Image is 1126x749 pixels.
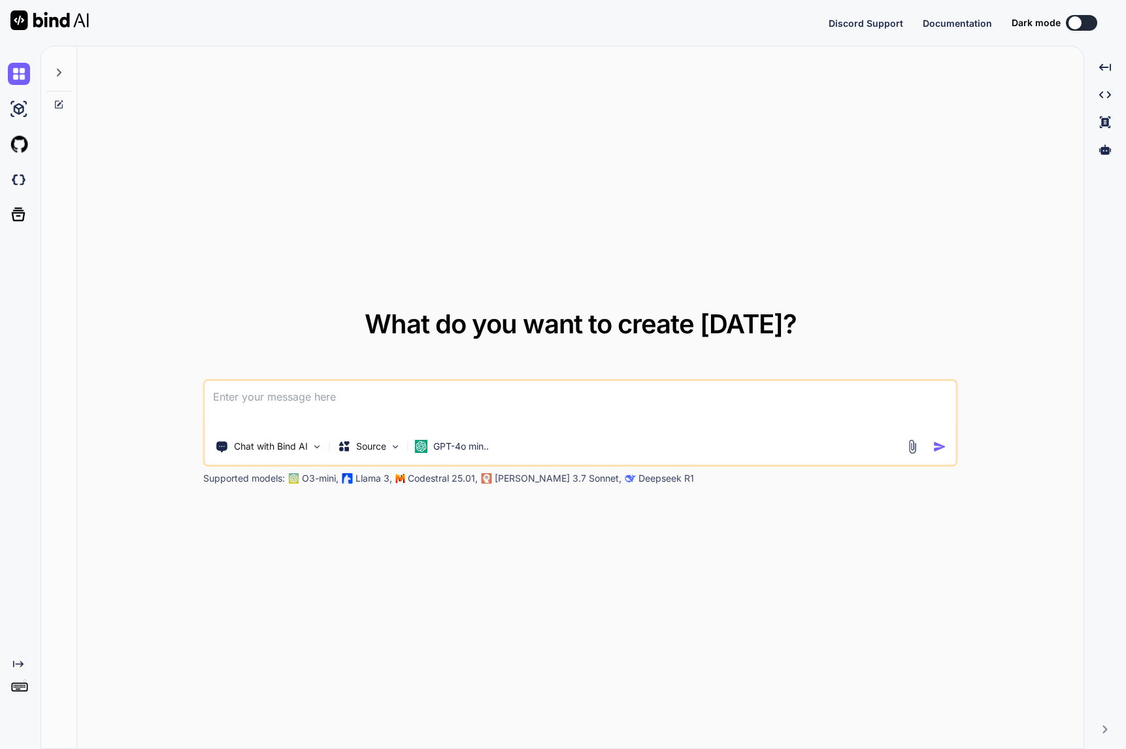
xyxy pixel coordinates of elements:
[356,440,386,453] p: Source
[8,133,30,156] img: githubLight
[408,472,478,485] p: Codestral 25.01,
[829,16,903,30] button: Discord Support
[342,473,353,484] img: Llama2
[10,10,89,30] img: Bind AI
[234,440,308,453] p: Chat with Bind AI
[289,473,299,484] img: GPT-4
[365,308,797,340] span: What do you want to create [DATE]?
[638,472,694,485] p: Deepseek R1
[482,473,492,484] img: claude
[312,441,323,452] img: Pick Tools
[8,63,30,85] img: chat
[923,18,992,29] span: Documentation
[203,472,285,485] p: Supported models:
[302,472,339,485] p: O3-mini,
[905,439,920,454] img: attachment
[356,472,392,485] p: Llama 3,
[396,474,405,483] img: Mistral-AI
[433,440,489,453] p: GPT-4o min..
[8,98,30,120] img: ai-studio
[625,473,636,484] img: claude
[415,440,428,453] img: GPT-4o mini
[923,16,992,30] button: Documentation
[495,472,621,485] p: [PERSON_NAME] 3.7 Sonnet,
[1012,16,1061,29] span: Dark mode
[933,440,947,454] img: icon
[8,169,30,191] img: darkCloudIdeIcon
[829,18,903,29] span: Discord Support
[390,441,401,452] img: Pick Models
